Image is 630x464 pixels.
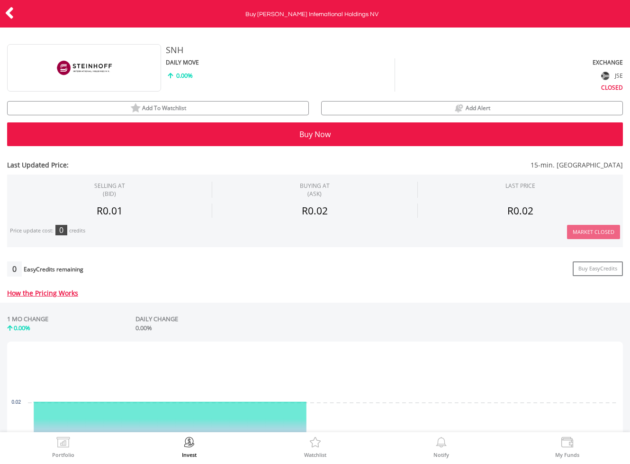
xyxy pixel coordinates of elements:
span: Add To Watchlist [142,104,186,112]
span: R0.02 [507,204,533,217]
span: JSE [615,72,623,80]
label: Watchlist [304,452,326,457]
img: price alerts bell [454,103,464,113]
div: DAILY MOVE [166,58,395,66]
a: Notify [433,437,449,457]
button: Buy Now [7,122,623,146]
div: DAILY CHANGE [135,315,289,324]
img: EQU.ZA.SNH.png [49,44,120,92]
div: EasyCredits remaining [24,266,83,274]
label: My Funds [555,452,579,457]
a: Invest [182,437,197,457]
span: 0.00% [14,324,30,332]
label: Notify [433,452,449,457]
span: R0.01 [97,204,123,217]
span: (BID) [94,190,125,198]
span: Last Updated Price: [7,160,264,170]
a: Watchlist [304,437,326,457]
span: 0.00% [176,71,193,80]
div: LAST PRICE [505,182,535,190]
div: SELLING AT [94,182,125,198]
div: CLOSED [395,82,623,92]
div: 0 [55,225,67,235]
label: Portfolio [52,452,74,457]
button: price alerts bell Add Alert [321,101,623,115]
div: credits [69,227,85,234]
img: Invest Now [182,437,197,450]
span: 0.00% [135,324,152,332]
span: 15-min. [GEOGRAPHIC_DATA] [264,160,623,170]
a: How the Pricing Works [7,288,78,297]
img: View Funds [560,437,575,450]
div: EXCHANGE [395,58,623,66]
text: 0.02 [12,399,21,405]
span: (ASK) [300,190,330,198]
img: watchlist [130,103,141,113]
div: 0 [7,261,22,277]
span: Add Alert [466,104,490,112]
img: View Portfolio [56,437,71,450]
button: Market Closed [567,225,620,240]
button: watchlist Add To Watchlist [7,101,309,115]
a: My Funds [555,437,579,457]
span: BUYING AT [300,182,330,198]
div: SNH [166,44,509,56]
img: flag [602,72,610,80]
a: Portfolio [52,437,74,457]
img: Watchlist [308,437,323,450]
div: 1 MO CHANGE [7,315,48,324]
div: Price update cost: [10,227,54,234]
img: View Notifications [434,437,449,450]
label: Invest [182,452,197,457]
span: R0.02 [302,204,328,217]
a: Buy EasyCredits [573,261,623,276]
